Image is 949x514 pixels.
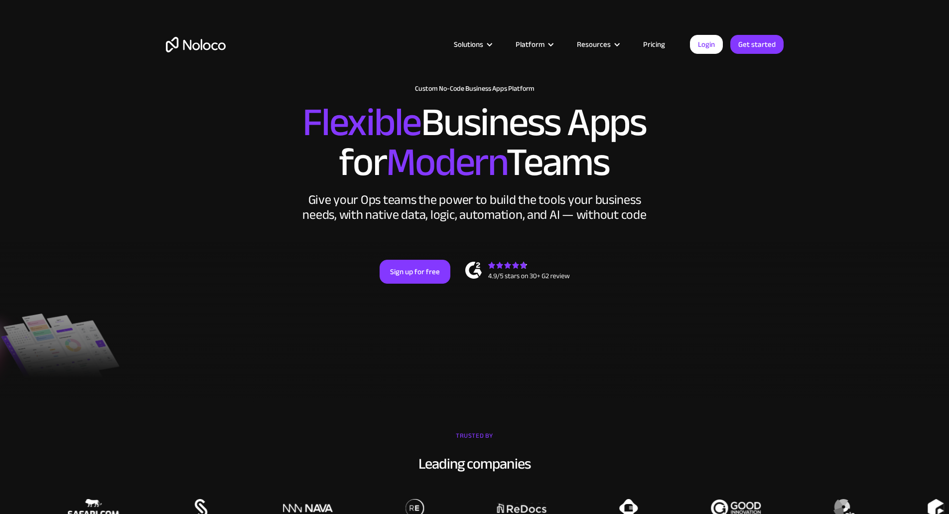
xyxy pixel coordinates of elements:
[166,37,226,52] a: home
[386,125,506,199] span: Modern
[730,35,784,54] a: Get started
[300,192,649,222] div: Give your Ops teams the power to build the tools your business needs, with native data, logic, au...
[631,38,678,51] a: Pricing
[516,38,544,51] div: Platform
[577,38,611,51] div: Resources
[503,38,564,51] div: Platform
[564,38,631,51] div: Resources
[380,260,450,284] a: Sign up for free
[690,35,723,54] a: Login
[302,85,421,160] span: Flexible
[441,38,503,51] div: Solutions
[454,38,483,51] div: Solutions
[166,103,784,182] h2: Business Apps for Teams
